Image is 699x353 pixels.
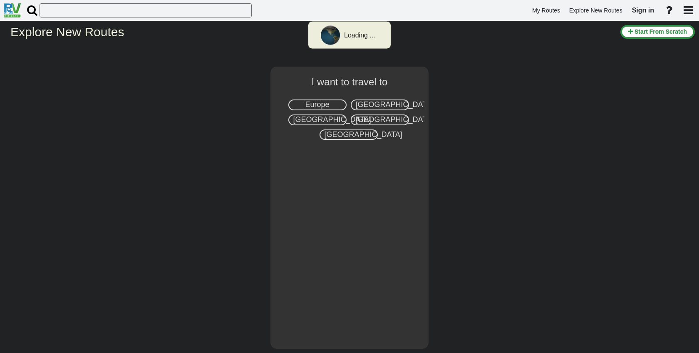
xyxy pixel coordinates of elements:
[565,2,626,19] a: Explore New Routes
[356,100,434,109] span: [GEOGRAPHIC_DATA]
[344,31,375,40] div: Loading ...
[10,25,614,39] h2: Explore New Routes
[325,130,402,139] span: [GEOGRAPHIC_DATA]
[288,99,347,110] div: Europe
[632,7,654,14] span: Sign in
[628,2,658,19] a: Sign in
[356,115,434,124] span: [GEOGRAPHIC_DATA]
[288,114,347,125] div: [GEOGRAPHIC_DATA]
[320,129,378,140] div: [GEOGRAPHIC_DATA]
[635,28,687,35] span: Start From Scratch
[528,2,564,19] a: My Routes
[620,25,695,39] button: Start From Scratch
[4,3,21,17] img: RvPlanetLogo.png
[305,100,329,109] span: Europe
[312,76,388,87] span: I want to travel to
[532,7,560,14] span: My Routes
[293,115,371,124] span: [GEOGRAPHIC_DATA]
[351,114,409,125] div: [GEOGRAPHIC_DATA]
[351,99,409,110] div: [GEOGRAPHIC_DATA]
[569,7,622,14] span: Explore New Routes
